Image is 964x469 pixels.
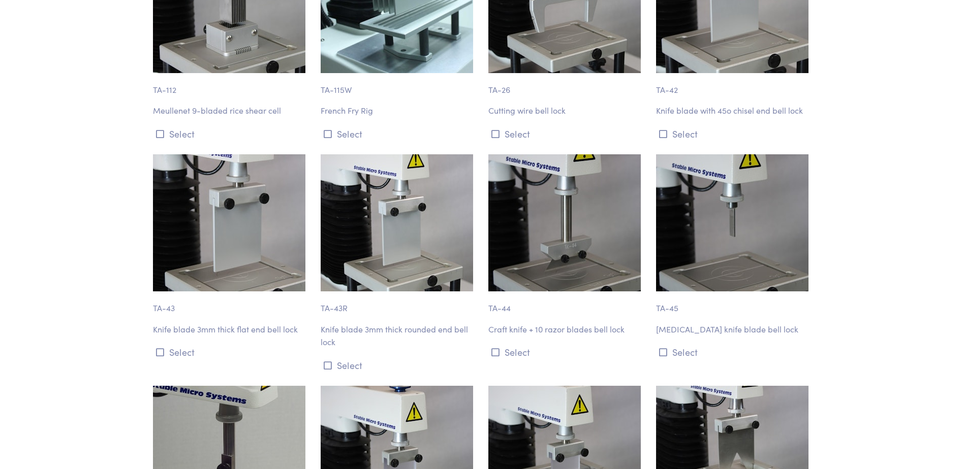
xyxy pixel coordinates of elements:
[321,125,476,142] button: Select
[656,344,812,360] button: Select
[488,323,644,336] p: Craft knife + 10 razor blades bell lock
[153,104,308,117] p: Meullenet 9-bladed rice shear cell
[153,323,308,336] p: Knife blade 3mm thick flat end bell lock
[656,323,812,336] p: [MEDICAL_DATA] knife blade bell lock
[488,125,644,142] button: Select
[321,154,473,291] img: ta-43r_rounded-blade.jpg
[153,344,308,360] button: Select
[153,73,308,96] p: TA-112
[153,291,308,315] p: TA-43
[488,154,641,291] img: ta-44_craft-knife.jpg
[321,291,476,315] p: TA-43R
[488,344,644,360] button: Select
[656,104,812,117] p: Knife blade with 45o chisel end bell lock
[656,154,808,291] img: ta-45_incisor-blade2.jpg
[321,357,476,374] button: Select
[321,104,476,117] p: French Fry Rig
[488,104,644,117] p: Cutting wire bell lock
[321,73,476,96] p: TA-115W
[153,154,305,291] img: ta-43_flat-blade.jpg
[656,73,812,96] p: TA-42
[656,291,812,315] p: TA-45
[488,291,644,315] p: TA-44
[153,125,308,142] button: Select
[321,323,476,349] p: Knife blade 3mm thick rounded end bell lock
[488,73,644,96] p: TA-26
[656,125,812,142] button: Select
